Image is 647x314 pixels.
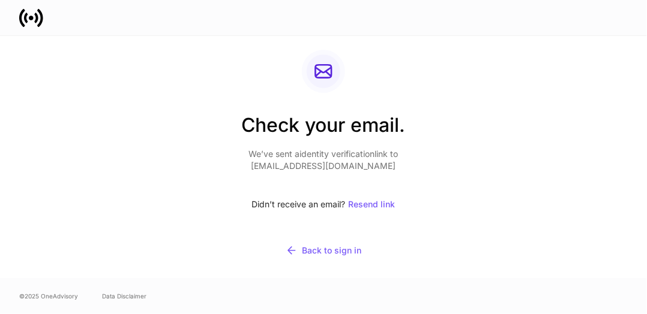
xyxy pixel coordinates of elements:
div: Back to sign in [286,244,362,256]
button: Resend link [348,191,396,218]
div: Resend link [348,200,395,209]
h2: Check your email. [242,112,406,148]
p: We’ve sent a identity verification link to [EMAIL_ADDRESS][DOMAIN_NAME] [242,148,406,172]
span: © 2025 OneAdvisory [19,291,78,301]
div: Didn’t receive an email? [242,191,406,218]
a: Data Disclaimer [102,291,146,301]
button: Back to sign in [242,237,406,264]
